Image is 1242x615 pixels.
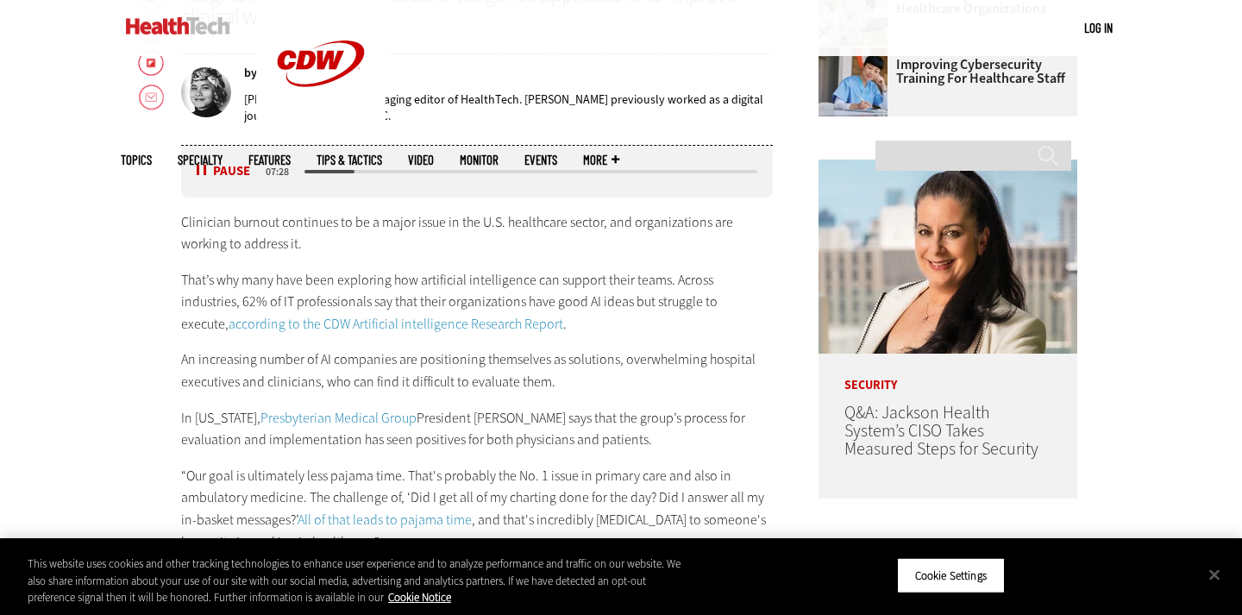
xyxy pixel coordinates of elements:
[819,354,1077,392] p: Security
[121,154,152,166] span: Topics
[897,557,1005,593] button: Cookie Settings
[126,17,230,35] img: Home
[248,154,291,166] a: Features
[181,211,773,255] p: Clinician burnout continues to be a major issue in the U.S. healthcare sector, and organizations ...
[181,407,773,451] p: In [US_STATE], President [PERSON_NAME] says that the group’s process for evaluation and implement...
[181,465,773,553] p: “Our goal is ultimately less pajama time. That's probably the No. 1 issue in primary care and als...
[460,154,499,166] a: MonITor
[844,401,1038,461] a: Q&A: Jackson Health System’s CISO Takes Measured Steps for Security
[298,511,472,529] a: All of that leads to pajama time
[256,114,386,132] a: CDW
[317,154,382,166] a: Tips & Tactics
[819,160,1077,354] img: Connie Barrera
[524,154,557,166] a: Events
[181,348,773,392] p: An increasing number of AI companies are positioning themselves as solutions, overwhelming hospit...
[1195,555,1233,593] button: Close
[1084,19,1113,37] div: User menu
[408,154,434,166] a: Video
[181,269,773,336] p: That’s why many have been exploring how artificial intelligence can support their teams. Across i...
[388,590,451,605] a: More information about your privacy
[28,555,683,606] div: This website uses cookies and other tracking technologies to enhance user experience and to analy...
[583,154,619,166] span: More
[229,315,563,333] a: according to the CDW Artificial intelligence Research Report
[1084,20,1113,35] a: Log in
[178,154,223,166] span: Specialty
[260,409,417,427] a: Presbyterian Medical Group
